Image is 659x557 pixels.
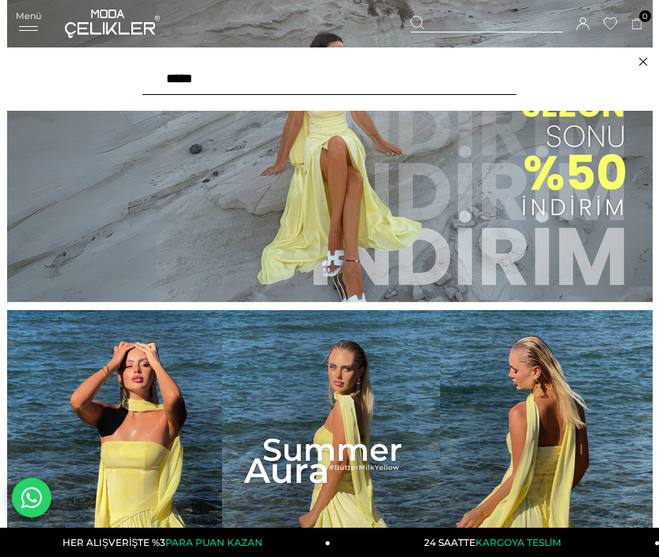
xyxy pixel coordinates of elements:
a: 0 [631,18,643,30]
span: KARGOYA TESLİM [475,536,561,548]
img: logo [65,9,160,38]
a: HER ALIŞVERİŞTE %3PARA PUAN KAZAN [1,528,331,557]
span: Menü [16,10,41,21]
span: PARA PUAN KAZAN [165,536,263,548]
span: 0 [639,10,651,22]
